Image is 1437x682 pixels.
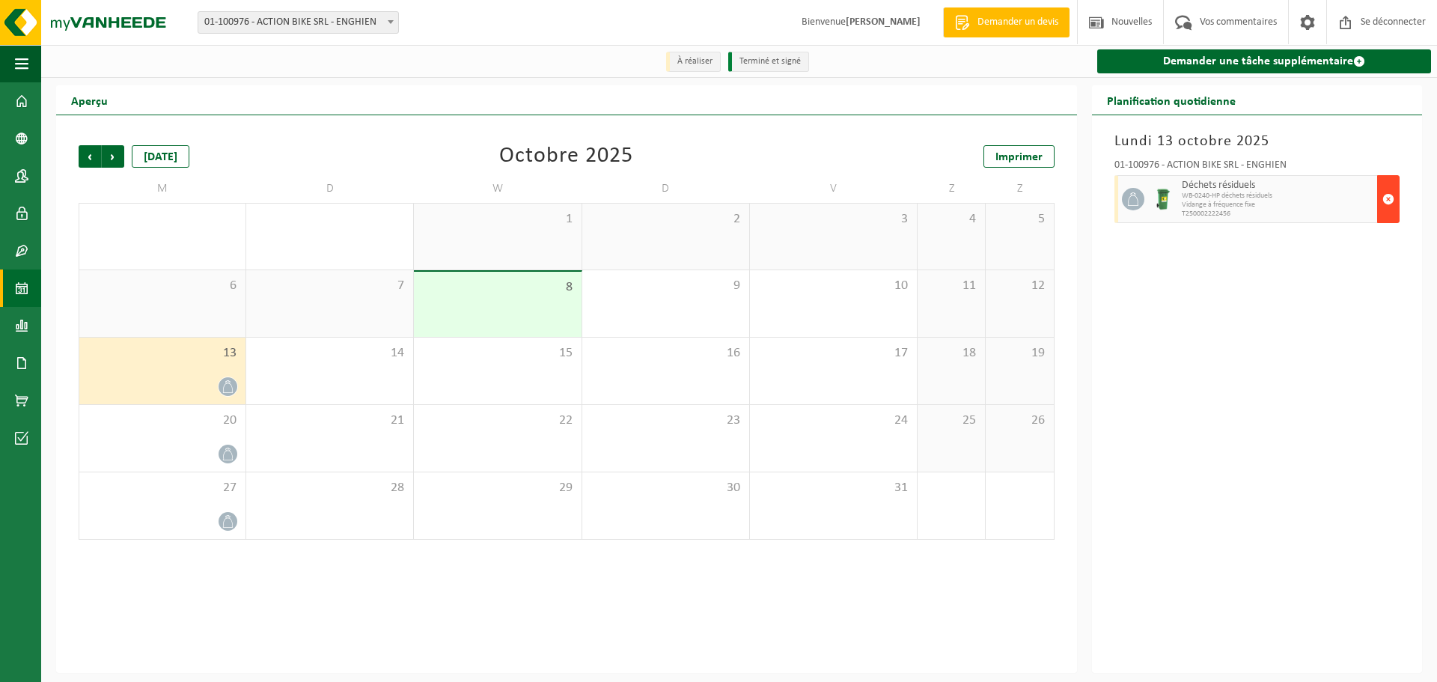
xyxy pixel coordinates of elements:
font: 14 [391,346,404,360]
font: 24 [894,413,908,427]
font: 15 [559,346,573,360]
font: Se déconnecter [1361,16,1426,28]
a: Imprimer [983,145,1055,168]
font: 11 [962,278,976,293]
font: 28 [391,481,404,495]
font: 13 [223,346,237,360]
font: Lundi 13 octobre 2025 [1114,134,1269,149]
font: Demander une tâche supplémentaire [1163,55,1353,67]
font: 22 [559,413,573,427]
font: Vos commentaires [1200,16,1277,28]
font: Aperçu [71,96,108,108]
font: 29 [559,481,573,495]
font: D [326,183,335,195]
font: [PERSON_NAME] [846,16,921,28]
img: WB-0240-HPE-GN-01 [1152,188,1174,210]
span: 01-100976 - ACTION BIKE SRL - ENGHIEN [198,12,398,33]
font: 12 [1031,278,1045,293]
font: [DATE] [144,151,177,163]
font: Vidange à fréquence fixe [1182,201,1255,209]
font: 5 [1038,212,1045,226]
font: 01-100976 - ACTION BIKE SRL - ENGHIEN [1114,159,1287,171]
font: 18 [962,346,976,360]
font: 19 [1031,346,1045,360]
font: Terminé et signé [739,57,801,66]
font: WB-0240-HP déchets résiduels [1182,192,1272,200]
font: Z [1017,183,1023,195]
font: 26 [1031,413,1045,427]
font: Imprimer [995,151,1043,163]
font: 21 [391,413,404,427]
font: Demander un devis [977,16,1058,28]
a: Demander une tâche supplémentaire [1097,49,1431,73]
font: Octobre 2025 [499,144,633,168]
font: Bienvenue [802,16,846,28]
font: D [662,183,670,195]
font: 8 [566,280,573,294]
font: 7 [397,278,404,293]
font: 4 [969,212,976,226]
font: 25 [962,413,976,427]
font: Nouvelles [1111,16,1152,28]
font: 1 [566,212,573,226]
font: V [830,183,838,195]
font: 23 [727,413,740,427]
a: Demander un devis [943,7,1070,37]
font: Déchets résiduels [1182,180,1255,191]
font: 01-100976 - ACTION BIKE SRL - ENGHIEN [204,16,376,28]
font: 10 [894,278,908,293]
span: 01-100976 - ACTION BIKE SRL - ENGHIEN [198,11,399,34]
font: Z [949,183,955,195]
font: 16 [727,346,740,360]
font: W [492,183,504,195]
font: 6 [230,278,237,293]
font: 17 [894,346,908,360]
font: T250002222456 [1182,210,1230,218]
font: Planification quotidienne [1107,96,1236,108]
font: M [157,183,168,195]
font: 2 [733,212,740,226]
font: 30 [727,481,740,495]
font: 3 [901,212,908,226]
font: 20 [223,413,237,427]
font: 27 [223,481,237,495]
font: À réaliser [677,57,713,66]
font: 9 [733,278,740,293]
font: 31 [894,481,908,495]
